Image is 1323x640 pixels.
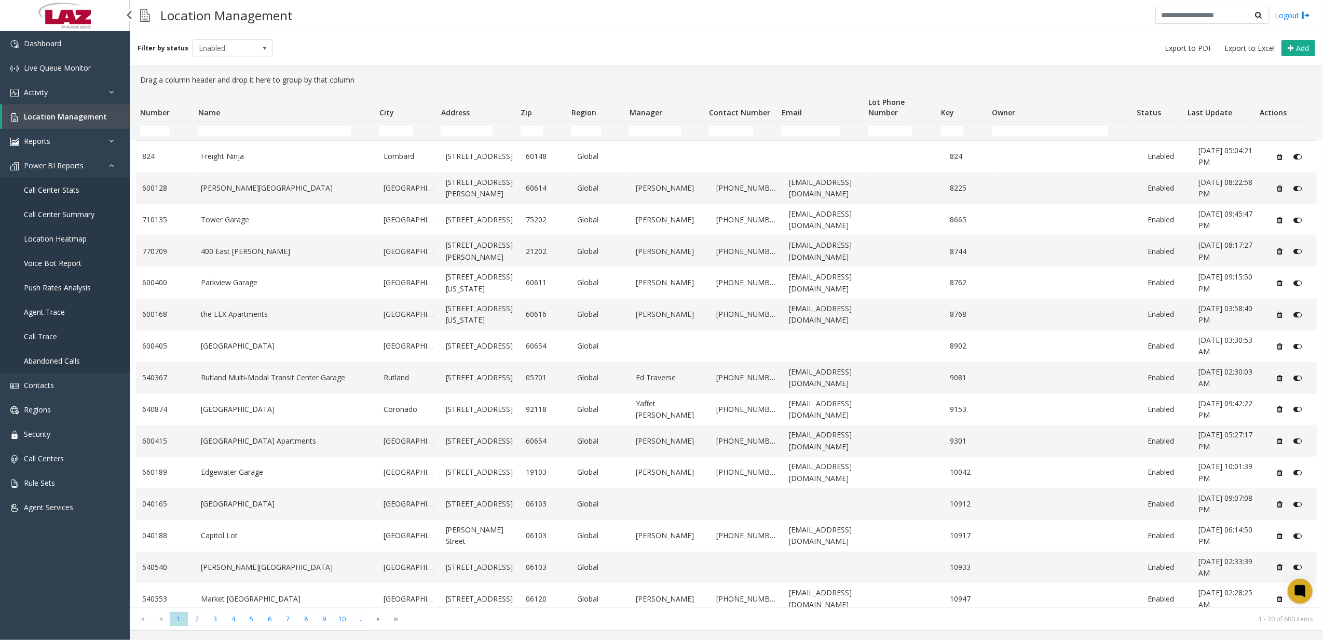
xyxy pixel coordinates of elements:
img: 'icon' [10,64,19,73]
a: Global [577,277,623,288]
a: [EMAIL_ADDRESS][DOMAIN_NAME] [789,271,865,295]
button: Disable [1288,338,1307,355]
span: [DATE] 03:58:40 PM [1198,303,1252,325]
a: Enabled [1148,404,1186,415]
a: Global [577,530,623,541]
span: Last Update [1188,108,1232,117]
a: [DATE] 09:07:08 PM [1198,492,1259,516]
span: [DATE] 09:42:22 PM [1198,398,1252,420]
a: [GEOGRAPHIC_DATA] [201,498,371,510]
span: Abandoned Calls [24,356,80,366]
input: Owner Filter [992,126,1109,136]
a: [PHONE_NUMBER] [716,246,777,257]
a: [STREET_ADDRESS][US_STATE] [446,271,514,295]
button: Delete [1272,180,1288,196]
input: Name Filter [198,126,351,136]
a: Enabled [1148,498,1186,510]
a: Global [577,340,623,352]
a: [PERSON_NAME] [636,593,704,605]
button: Disable [1288,243,1307,260]
a: [PHONE_NUMBER] [716,435,777,447]
a: [STREET_ADDRESS][US_STATE] [446,303,514,326]
a: [GEOGRAPHIC_DATA] [384,246,433,257]
button: Delete [1272,149,1288,165]
a: 600168 [142,309,188,320]
a: [DATE] 08:22:58 PM [1198,177,1259,200]
a: [EMAIL_ADDRESS][DOMAIN_NAME] [789,366,865,390]
a: [DATE] 02:33:39 AM [1198,556,1259,579]
a: [GEOGRAPHIC_DATA] [384,182,433,194]
span: Power BI Reports [24,161,84,170]
input: City Filter [379,126,413,136]
a: [DATE] 03:30:53 AM [1198,335,1259,358]
a: Global [577,404,623,415]
a: [DATE] 09:42:22 PM [1198,398,1259,421]
a: 10917 [950,530,989,541]
a: [GEOGRAPHIC_DATA] [384,340,433,352]
button: Disable [1288,559,1307,576]
span: City [379,108,394,117]
a: 10912 [950,498,989,510]
a: [GEOGRAPHIC_DATA] [384,562,433,573]
a: 05701 [526,372,565,383]
a: [EMAIL_ADDRESS][DOMAIN_NAME] [789,461,865,484]
input: Number Filter [140,126,170,136]
span: Live Queue Monitor [24,63,91,73]
button: Disable [1288,527,1307,544]
a: [STREET_ADDRESS] [446,593,514,605]
a: Enabled [1148,182,1186,194]
a: 600128 [142,182,188,194]
a: Market [GEOGRAPHIC_DATA] [201,593,371,605]
span: Page 4 [224,612,242,626]
span: Name [198,108,220,117]
a: 60654 [526,340,565,352]
a: [GEOGRAPHIC_DATA] [384,277,433,288]
a: 600415 [142,435,188,447]
span: Region [571,108,596,117]
a: [STREET_ADDRESS] [446,435,514,447]
a: 10042 [950,466,989,478]
a: [EMAIL_ADDRESS][DOMAIN_NAME] [789,524,865,548]
img: 'icon' [10,479,19,488]
span: Call Trace [24,331,57,341]
a: 8744 [950,246,989,257]
button: Export to PDF [1161,41,1217,56]
a: Enabled [1148,309,1186,320]
a: [GEOGRAPHIC_DATA] [201,404,371,415]
span: [DATE] 10:01:39 PM [1198,461,1252,483]
button: Disable [1288,496,1307,513]
span: Call Centers [24,454,64,463]
a: [PHONE_NUMBER] [716,466,777,478]
button: Disable [1288,149,1307,165]
a: [GEOGRAPHIC_DATA] [384,435,433,447]
a: Tower Garage [201,214,371,225]
a: Enabled [1148,151,1186,162]
img: 'icon' [10,382,19,390]
a: Lombard [384,151,433,162]
span: [DATE] 08:22:58 PM [1198,177,1252,198]
a: [PHONE_NUMBER] [716,309,777,320]
a: [PERSON_NAME] [636,435,704,447]
a: 9081 [950,372,989,383]
a: [PERSON_NAME] [636,466,704,478]
input: Zip Filter [521,126,543,136]
a: [GEOGRAPHIC_DATA] [384,214,433,225]
a: [PHONE_NUMBER] [716,530,777,541]
a: [PERSON_NAME][GEOGRAPHIC_DATA] [201,562,371,573]
a: Global [577,151,623,162]
a: [GEOGRAPHIC_DATA] [384,498,433,510]
button: Disable [1288,401,1307,418]
button: Delete [1272,464,1288,481]
a: [GEOGRAPHIC_DATA] [384,530,433,541]
img: 'icon' [10,504,19,512]
a: [DATE] 09:45:47 PM [1198,208,1259,232]
img: 'icon' [10,113,19,122]
a: [DATE] 06:14:50 PM [1198,524,1259,548]
button: Disable [1288,464,1307,481]
a: 824 [950,151,989,162]
button: Add [1281,40,1315,57]
a: Global [577,372,623,383]
a: 540353 [142,593,188,605]
a: Enabled [1148,246,1186,257]
th: Status [1133,90,1183,122]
